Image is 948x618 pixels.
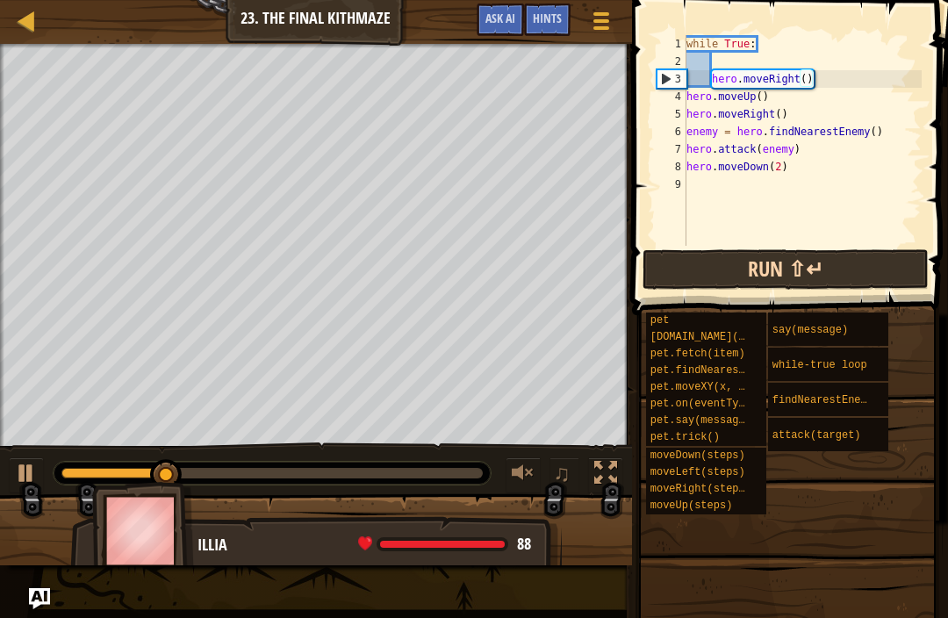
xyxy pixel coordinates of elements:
button: Run ⇧↵ [643,249,929,290]
span: 88 [517,533,531,555]
span: findNearestEnemy() [772,394,887,406]
div: 8 [657,158,686,176]
div: 3 [657,70,686,88]
span: pet [650,314,670,327]
span: pet.moveXY(x, y) [650,381,751,393]
span: moveRight(steps) [650,483,751,495]
span: pet.on(eventType, handler) [650,398,815,410]
img: thang_avatar_frame.png [92,482,194,579]
button: Adjust volume [506,457,541,493]
span: pet.fetch(item) [650,348,745,360]
span: while-true loop [772,359,867,371]
div: 9 [657,176,686,193]
div: health: 88 / 88 [358,536,531,552]
span: attack(target) [772,429,861,442]
div: 6 [657,123,686,140]
div: 2 [657,53,686,70]
button: Ask AI [29,588,50,609]
button: Show game menu [579,4,623,45]
span: pet.trick() [650,431,720,443]
span: moveUp(steps) [650,499,733,512]
span: pet.say(message) [650,414,751,427]
span: Ask AI [485,10,515,26]
div: 4 [657,88,686,105]
button: ♫ [549,457,579,493]
div: 7 [657,140,686,158]
span: moveLeft(steps) [650,466,745,478]
span: [DOMAIN_NAME](enemy) [650,331,777,343]
div: Illia [197,534,544,557]
button: Toggle fullscreen [588,457,623,493]
span: say(message) [772,324,848,336]
span: pet.findNearestByType(type) [650,364,821,377]
span: ♫ [553,460,571,486]
div: 1 [657,35,686,53]
button: Ask AI [477,4,524,36]
div: 5 [657,105,686,123]
span: Hints [533,10,562,26]
span: moveDown(steps) [650,449,745,462]
button: ⌘ + P: Play [9,457,44,493]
